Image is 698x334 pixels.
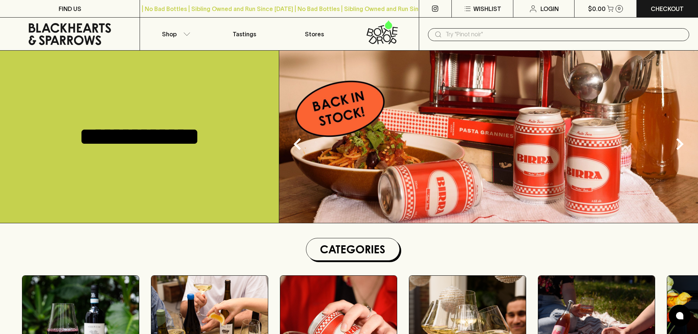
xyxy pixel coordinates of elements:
[280,18,349,50] a: Stores
[446,29,683,40] input: Try "Pinot noir"
[59,4,81,13] p: FIND US
[305,30,324,38] p: Stores
[618,7,621,11] p: 0
[162,30,177,38] p: Shop
[676,312,683,319] img: bubble-icon
[473,4,501,13] p: Wishlist
[309,241,396,257] h1: Categories
[588,4,606,13] p: $0.00
[665,129,694,159] button: Next
[540,4,559,13] p: Login
[283,129,312,159] button: Previous
[210,18,279,50] a: Tastings
[140,18,210,50] button: Shop
[651,4,684,13] p: Checkout
[233,30,256,38] p: Tastings
[279,51,698,223] img: optimise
